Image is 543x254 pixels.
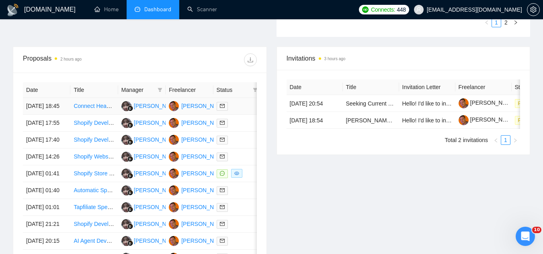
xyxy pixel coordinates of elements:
[445,135,488,145] li: Total 2 invitations
[181,118,275,127] div: [PERSON_NAME] [PERSON_NAME]
[492,18,501,27] a: 1
[23,216,70,233] td: [DATE] 21:21
[181,219,275,228] div: [PERSON_NAME] [PERSON_NAME]
[220,104,225,108] span: mail
[121,101,131,111] img: NF
[169,101,179,111] img: JP
[181,236,275,245] div: [PERSON_NAME] [PERSON_NAME]
[220,137,225,142] span: mail
[121,202,131,212] img: NF
[121,237,193,244] a: NF[PERSON_NAME] Ayra
[127,139,133,145] img: gigradar-bm.png
[455,79,512,95] th: Freelancer
[494,138,498,143] span: left
[287,53,520,63] span: Invitations
[169,236,179,246] img: JP
[134,219,193,228] div: [PERSON_NAME] Ayra
[399,79,455,95] th: Invitation Letter
[482,18,492,27] li: Previous Page
[70,98,118,115] td: Connect Headless Shopify Storefront to Vercel Website
[70,233,118,250] td: AI Agent Developer for Coaching & Behavioral Guidance Tool
[23,165,70,182] td: [DATE] 01:41
[287,79,343,95] th: Date
[527,3,540,16] button: setting
[121,203,193,210] a: NF[PERSON_NAME] Ayra
[23,233,70,250] td: [DATE] 20:15
[70,132,118,148] td: Shopify Developer Needed to Migrate WooCommerce/WordPress Website to Shopify
[166,82,213,98] th: Freelancer
[127,224,133,229] img: gigradar-bm.png
[121,119,193,126] a: NF[PERSON_NAME] Ayra
[134,169,193,178] div: [PERSON_NAME] Ayra
[134,118,193,127] div: [PERSON_NAME] Ayra
[482,18,492,27] button: left
[511,18,520,27] li: Next Page
[121,152,131,162] img: NF
[121,85,154,94] span: Manager
[251,84,259,96] span: filter
[121,153,193,159] a: NF[PERSON_NAME] Ayra
[169,153,275,159] a: JP[PERSON_NAME] [PERSON_NAME]
[220,120,225,125] span: mail
[220,154,225,159] span: mail
[121,236,131,246] img: NF
[220,188,225,193] span: mail
[121,187,193,193] a: NF[PERSON_NAME] Ayra
[181,102,275,110] div: [PERSON_NAME] [PERSON_NAME]
[484,20,489,25] span: left
[220,238,225,243] span: mail
[169,152,179,162] img: JP
[74,204,225,210] a: Tapfiliate Specialist – Affiliate Program Setup & Management
[516,227,535,246] iframe: Intercom live chat
[127,122,133,128] img: gigradar-bm.png
[70,165,118,182] td: Shopify Store Setup for Spa Services and Products
[70,199,118,216] td: Tapfiliate Specialist – Affiliate Program Setup & Management
[362,6,369,13] img: upwork-logo.png
[397,5,406,14] span: 448
[60,57,82,61] time: 2 hours ago
[121,102,193,109] a: NF[PERSON_NAME] Ayra
[6,4,19,16] img: logo
[169,187,275,193] a: JP[PERSON_NAME] [PERSON_NAME]
[343,112,399,129] td: Akeneo Expert/Consultant (with Shopify experience)
[181,186,275,195] div: [PERSON_NAME] [PERSON_NAME]
[23,98,70,115] td: [DATE] 18:45
[169,185,179,195] img: JP
[70,182,118,199] td: Automatic Speech Recognition Algorithm Developer
[181,203,275,211] div: [PERSON_NAME] [PERSON_NAME]
[343,79,399,95] th: Title
[513,20,518,25] span: right
[501,18,511,27] li: 2
[121,219,131,229] img: NF
[492,18,501,27] li: 1
[169,219,179,229] img: JP
[459,115,469,125] img: c1WWgwmaGevJdZ-l_Vf-CmXdbmQwVpuCq4Thkz8toRvCgf_hjs15DDqs-87B3E-w26
[532,227,541,233] span: 10
[527,6,540,13] a: setting
[459,98,469,108] img: c1WWgwmaGevJdZ-l_Vf-CmXdbmQwVpuCq4Thkz8toRvCgf_hjs15DDqs-87B3E-w26
[169,237,275,244] a: JP[PERSON_NAME] [PERSON_NAME]
[501,135,510,145] li: 1
[74,170,201,177] a: Shopify Store Setup for Spa Services and Products
[70,148,118,165] td: Shopify Website Development for Online Coffee Store
[253,87,258,92] span: filter
[23,132,70,148] td: [DATE] 17:40
[169,102,275,109] a: JP[PERSON_NAME] [PERSON_NAME]
[510,135,520,145] button: right
[74,238,226,244] a: AI Agent Developer for Coaching & Behavioral Guidance Tool
[287,112,343,129] td: [DATE] 18:54
[169,119,275,126] a: JP[PERSON_NAME] [PERSON_NAME]
[510,135,520,145] li: Next Page
[169,202,179,212] img: JP
[371,5,395,14] span: Connects:
[169,135,179,145] img: JP
[134,236,193,245] div: [PERSON_NAME] Ayra
[94,6,119,13] a: homeHome
[187,6,217,13] a: searchScanner
[156,84,164,96] span: filter
[118,82,166,98] th: Manager
[134,186,193,195] div: [PERSON_NAME] Ayra
[220,171,225,176] span: message
[287,95,343,112] td: [DATE] 20:54
[23,199,70,216] td: [DATE] 01:01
